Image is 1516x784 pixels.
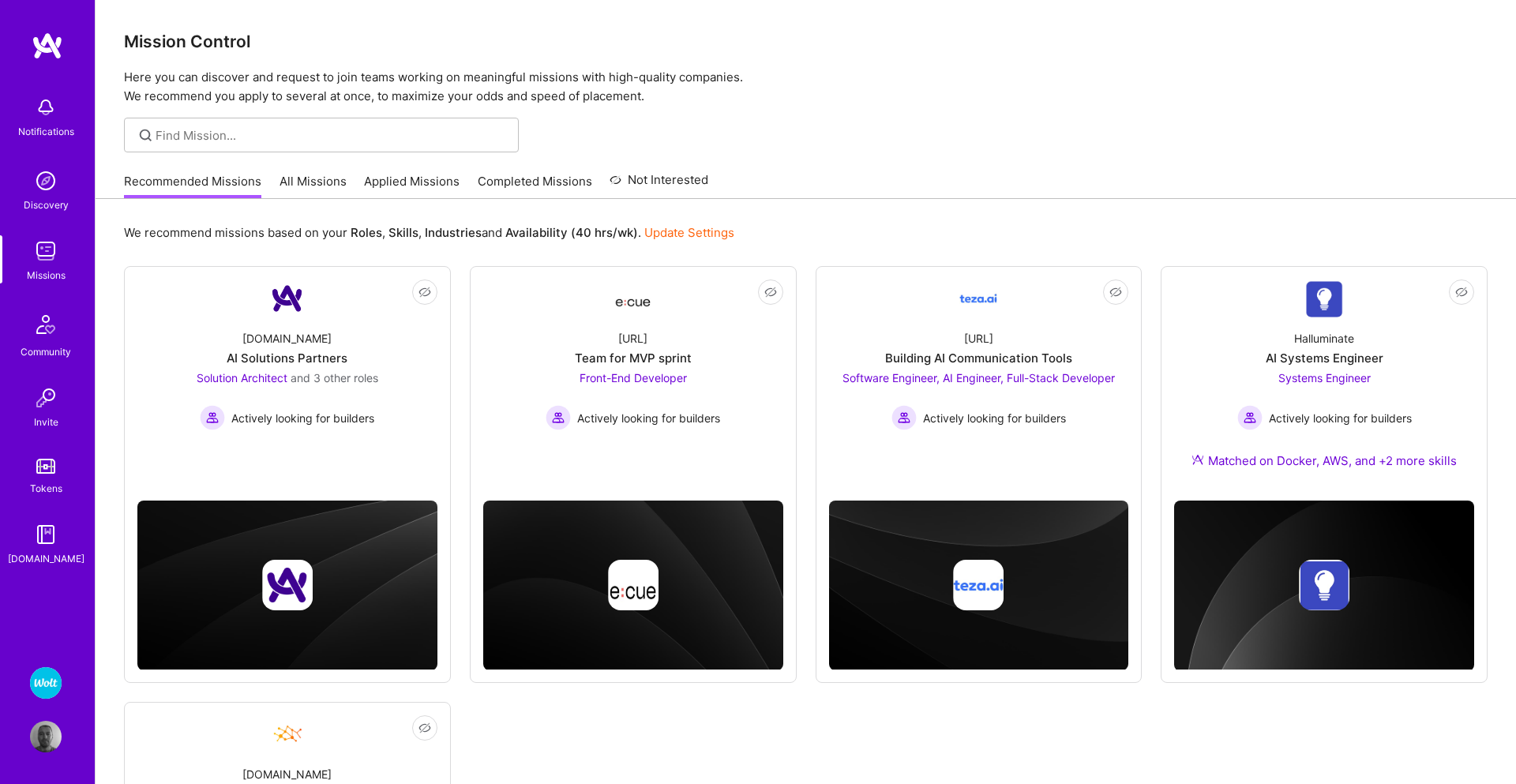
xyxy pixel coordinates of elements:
[388,225,418,240] b: Skills
[351,225,382,240] b: Roles
[242,330,332,347] div: [DOMAIN_NAME]
[885,350,1072,366] div: Building AI Communication Tools
[577,410,720,426] span: Actively looking for builders
[829,501,1129,670] img: cover
[8,550,84,567] div: [DOMAIN_NAME]
[137,126,155,144] i: icon SearchGrey
[610,171,708,199] a: Not Interested
[580,371,687,384] span: Front-End Developer
[30,480,62,497] div: Tokens
[891,405,917,430] img: Actively looking for builders
[505,225,638,240] b: Availability (40 hrs/wk)
[268,279,306,317] img: Company Logo
[30,382,62,414] img: Invite
[483,501,783,670] img: cover
[764,286,777,298] i: icon EyeClosed
[18,123,74,140] div: Notifications
[137,279,437,468] a: Company Logo[DOMAIN_NAME]AI Solutions PartnersSolution Architect and 3 other rolesActively lookin...
[124,32,1488,51] h3: Mission Control
[137,501,437,670] img: cover
[36,459,55,474] img: tokens
[483,279,783,468] a: Company Logo[URL]Team for MVP sprintFront-End Developer Actively looking for buildersActively loo...
[1305,280,1343,317] img: Company Logo
[291,371,378,384] span: and 3 other roles
[280,173,347,199] a: All Missions
[575,350,692,366] div: Team for MVP sprint
[608,560,659,610] img: Company logo
[26,667,66,699] a: Wolt - Fintech: Payments Expansion Team
[227,350,347,366] div: AI Solutions Partners
[262,560,313,610] img: Company logo
[124,173,261,199] a: Recommended Missions
[614,284,652,313] img: Company Logo
[268,715,306,753] img: Company Logo
[418,286,431,298] i: icon EyeClosed
[1191,452,1457,469] div: Matched on Docker, AWS, and +2 more skills
[30,519,62,550] img: guide book
[27,306,65,343] img: Community
[124,68,1488,106] p: Here you can discover and request to join teams working on meaningful missions with high-quality ...
[425,225,482,240] b: Industries
[34,414,58,430] div: Invite
[959,279,997,317] img: Company Logo
[364,173,460,199] a: Applied Missions
[26,721,66,752] a: User Avatar
[953,560,1004,610] img: Company logo
[1237,405,1263,430] img: Actively looking for builders
[231,410,374,426] span: Actively looking for builders
[1191,453,1204,466] img: Ateam Purple Icon
[1455,286,1468,298] i: icon EyeClosed
[27,267,66,283] div: Missions
[618,330,647,347] div: [URL]
[842,371,1115,384] span: Software Engineer, AI Engineer, Full-Stack Developer
[24,197,69,213] div: Discovery
[1299,560,1349,610] img: Company logo
[124,224,734,241] p: We recommend missions based on your , , and .
[30,667,62,699] img: Wolt - Fintech: Payments Expansion Team
[30,721,62,752] img: User Avatar
[546,405,571,430] img: Actively looking for builders
[197,371,287,384] span: Solution Architect
[1109,286,1122,298] i: icon EyeClosed
[1278,371,1371,384] span: Systems Engineer
[923,410,1066,426] span: Actively looking for builders
[242,766,332,782] div: [DOMAIN_NAME]
[30,92,62,123] img: bell
[1174,279,1474,488] a: Company LogoHalluminateAI Systems EngineerSystems Engineer Actively looking for buildersActively ...
[829,279,1129,468] a: Company Logo[URL]Building AI Communication ToolsSoftware Engineer, AI Engineer, Full-Stack Develo...
[21,343,71,360] div: Community
[200,405,225,430] img: Actively looking for builders
[644,225,734,240] a: Update Settings
[1174,501,1474,670] img: cover
[156,127,507,144] input: Find Mission...
[30,165,62,197] img: discovery
[32,32,63,60] img: logo
[964,330,993,347] div: [URL]
[1266,350,1383,366] div: AI Systems Engineer
[1294,330,1354,347] div: Halluminate
[478,173,592,199] a: Completed Missions
[418,722,431,734] i: icon EyeClosed
[30,235,62,267] img: teamwork
[1269,410,1412,426] span: Actively looking for builders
